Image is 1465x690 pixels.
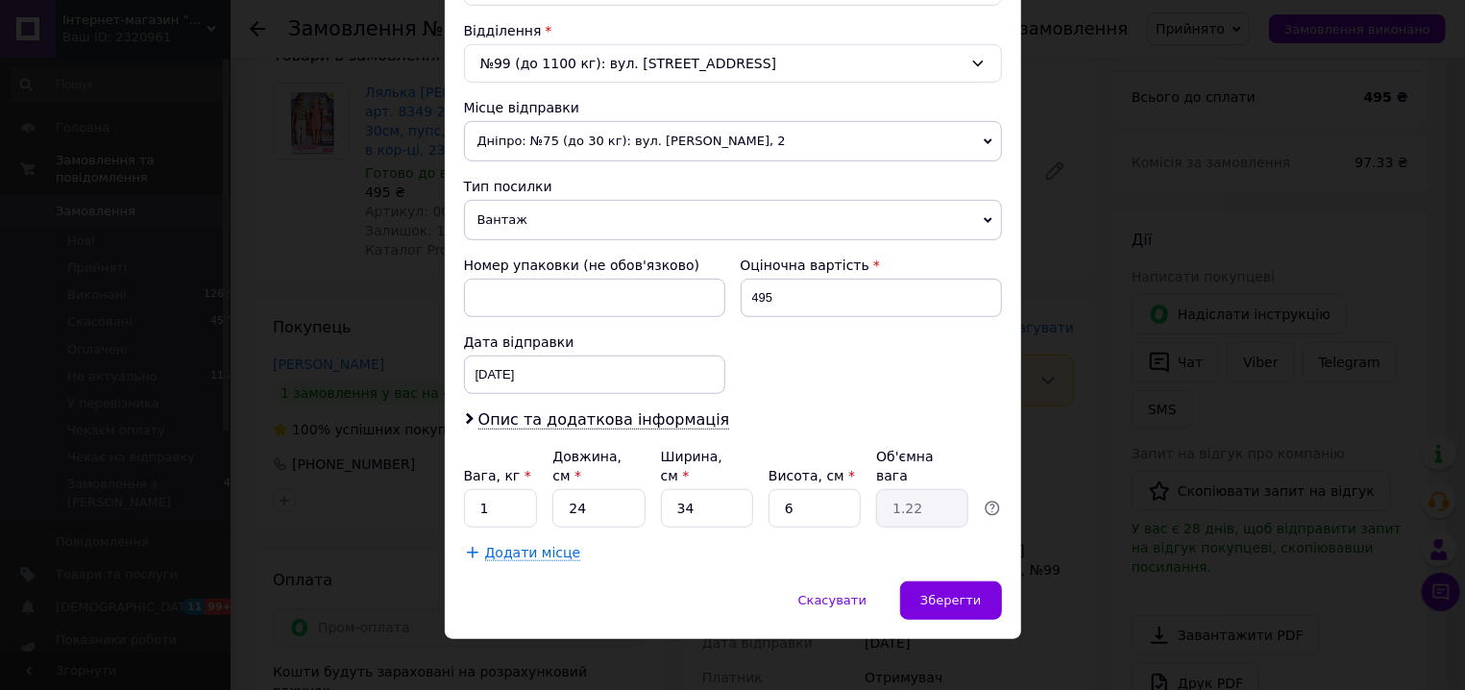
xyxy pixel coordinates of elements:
label: Висота, см [769,468,855,483]
span: Опис та додаткова інформація [478,410,730,430]
span: Зберегти [920,593,981,607]
span: Місце відправки [464,100,580,115]
label: Вага, кг [464,468,531,483]
div: Дата відправки [464,333,725,352]
div: №99 (до 1100 кг): вул. [STREET_ADDRESS] [464,44,1002,83]
div: Оціночна вартість [741,256,1002,275]
div: Об'ємна вага [876,447,968,485]
span: Вантаж [464,200,1002,240]
span: Дніпро: №75 (до 30 кг): вул. [PERSON_NAME], 2 [464,121,1002,161]
span: Скасувати [798,593,867,607]
div: Відділення [464,21,1002,40]
label: Довжина, см [552,449,622,483]
label: Ширина, см [661,449,722,483]
span: Тип посилки [464,179,552,194]
span: Додати місце [485,545,581,561]
div: Номер упаковки (не обов'язково) [464,256,725,275]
